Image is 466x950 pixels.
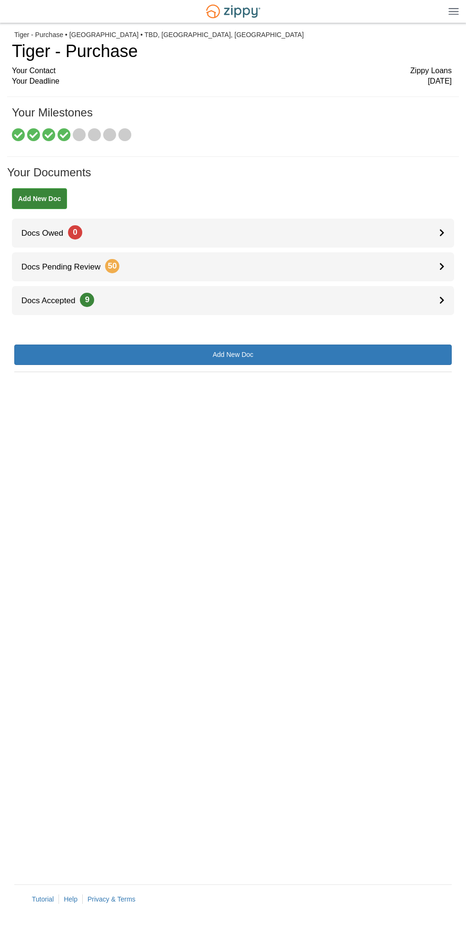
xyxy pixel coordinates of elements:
[12,229,82,238] span: Docs Owed
[12,262,119,271] span: Docs Pending Review
[12,66,452,77] div: Your Contact
[80,293,94,307] span: 9
[12,188,67,209] a: Add New Doc
[64,895,78,903] a: Help
[7,166,459,188] h1: Your Documents
[12,42,452,61] h1: Tiger - Purchase
[12,296,94,305] span: Docs Accepted
[14,345,452,365] a: Add New Doc
[410,66,452,77] span: Zippy Loans
[32,895,54,903] a: Tutorial
[87,895,136,903] a: Privacy & Terms
[12,286,454,315] a: Docs Accepted9
[105,259,119,273] span: 50
[428,76,452,87] span: [DATE]
[14,31,452,39] div: Tiger - Purchase • [GEOGRAPHIC_DATA] • TBD, [GEOGRAPHIC_DATA], [GEOGRAPHIC_DATA]
[12,219,454,248] a: Docs Owed0
[12,106,452,128] h1: Your Milestones
[12,252,454,281] a: Docs Pending Review50
[12,76,452,87] div: Your Deadline
[448,8,459,15] img: Mobile Dropdown Menu
[68,225,82,240] span: 0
